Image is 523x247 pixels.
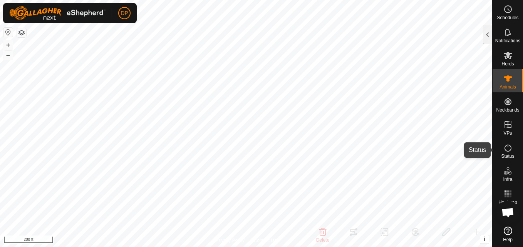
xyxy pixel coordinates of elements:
button: Map Layers [17,28,26,37]
span: Animals [500,85,516,89]
a: Open chat [496,201,520,224]
span: Help [503,237,513,242]
span: Notifications [495,38,520,43]
button: Reset Map [3,28,13,37]
span: Heatmap [498,200,517,205]
button: + [3,40,13,50]
span: i [484,236,485,242]
span: Neckbands [496,108,519,112]
span: Schedules [497,15,518,20]
span: Status [501,154,514,159]
button: – [3,50,13,60]
img: Gallagher Logo [9,6,106,20]
a: Privacy Policy [216,237,245,244]
span: VPs [503,131,512,135]
a: Contact Us [254,237,277,244]
span: Infra [503,177,512,182]
a: Help [493,224,523,245]
span: DP [121,9,128,17]
span: Herds [501,62,514,66]
button: i [480,235,489,244]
